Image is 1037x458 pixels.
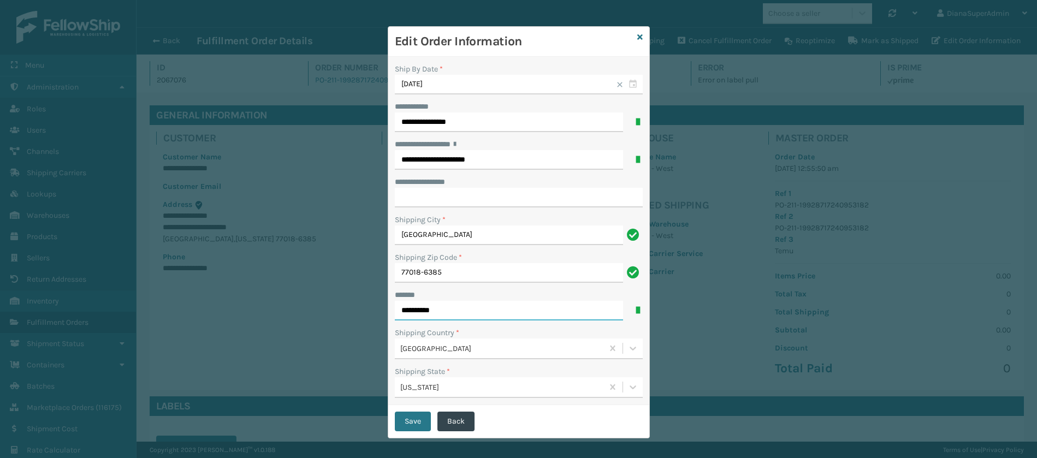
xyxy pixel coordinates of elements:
label: Ship By Date [395,64,443,74]
label: Shipping Country [395,327,459,338]
input: MM/DD/YYYY [395,75,643,94]
div: [GEOGRAPHIC_DATA] [400,343,604,354]
button: Save [395,412,431,431]
h3: Edit Order Information [395,33,633,50]
div: [US_STATE] [400,382,604,393]
label: Shipping City [395,214,446,225]
label: Shipping Zip Code [395,252,462,263]
label: Shipping State [395,366,450,377]
button: Back [437,412,475,431]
